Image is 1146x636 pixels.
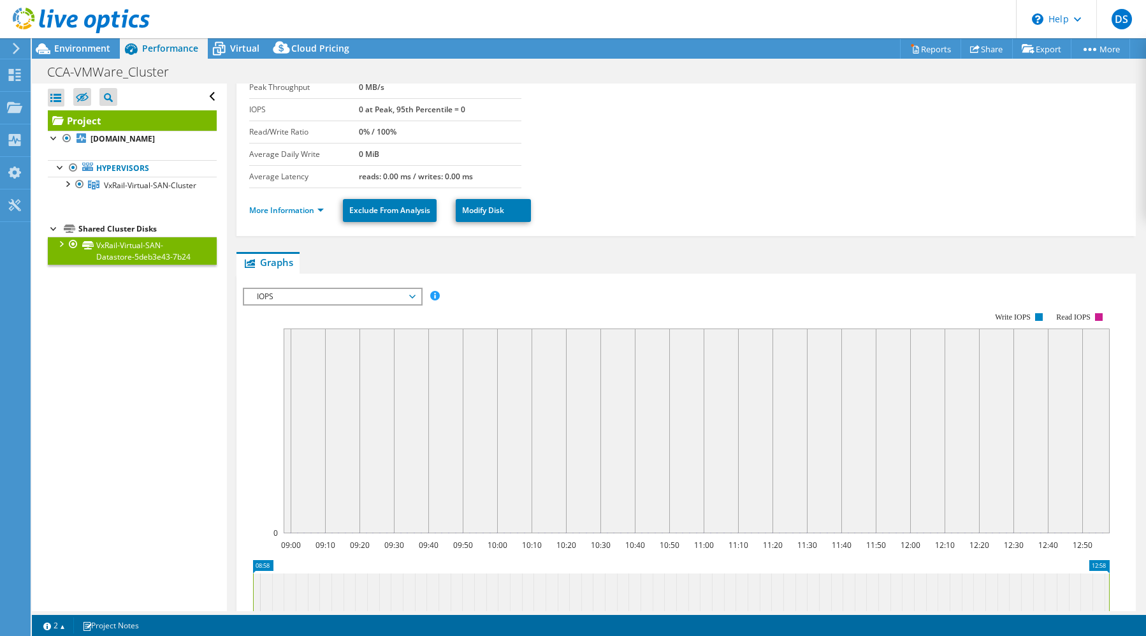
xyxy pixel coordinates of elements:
text: 09:10 [315,540,335,551]
text: 12:00 [900,540,920,551]
a: More Information [249,205,324,216]
text: 12:20 [969,540,989,551]
a: 2 [34,618,74,633]
a: Project [48,110,217,131]
a: Exclude From Analysis [343,199,437,222]
span: DS [1112,9,1132,29]
text: 10:30 [590,540,610,551]
text: 12:10 [934,540,954,551]
text: 11:20 [762,540,782,551]
b: [DOMAIN_NAME] [91,133,155,144]
label: Peak Throughput [249,81,359,94]
text: 11:00 [693,540,713,551]
b: 0 at Peak, 95th Percentile = 0 [359,104,465,115]
text: 11:40 [831,540,851,551]
a: Modify Disk [456,199,531,222]
text: 11:30 [797,540,816,551]
b: 0% / 100% [359,126,396,137]
text: 11:10 [728,540,748,551]
text: 12:30 [1003,540,1023,551]
text: 10:10 [521,540,541,551]
div: Shared Cluster Disks [78,221,217,237]
text: 10:20 [556,540,576,551]
span: IOPS [250,289,414,304]
text: 09:50 [453,540,472,551]
span: Performance [142,42,198,54]
text: 09:40 [418,540,438,551]
b: reads: 0.00 ms / writes: 0.00 ms [359,171,473,182]
text: 0 [273,528,278,538]
span: VxRail-Virtual-SAN-Cluster [104,180,196,191]
a: VxRail-Virtual-SAN-Datastore-5deb3e43-7b24 [48,237,217,265]
label: Read/Write Ratio [249,126,359,138]
span: Environment [54,42,110,54]
label: IOPS [249,103,359,116]
a: VxRail-Virtual-SAN-Cluster [48,177,217,193]
h1: CCA-VMWare_Cluster [41,65,189,79]
b: 0 MB/s [359,82,384,92]
a: Export [1012,39,1071,59]
a: [DOMAIN_NAME] [48,131,217,147]
a: Hypervisors [48,160,217,177]
svg: \n [1032,13,1043,25]
span: Virtual [230,42,259,54]
span: Cloud Pricing [291,42,349,54]
a: Project Notes [73,618,148,633]
label: Average Latency [249,170,359,183]
a: Reports [900,39,961,59]
text: 10:50 [659,540,679,551]
text: 09:30 [384,540,403,551]
text: 10:40 [625,540,644,551]
label: Average Daily Write [249,148,359,161]
a: More [1071,39,1130,59]
span: Graphs [243,256,293,269]
a: Share [961,39,1013,59]
text: Read IOPS [1056,313,1091,322]
text: 09:20 [349,540,369,551]
text: 10:00 [487,540,507,551]
text: 11:50 [866,540,885,551]
text: 12:40 [1038,540,1057,551]
text: 09:00 [280,540,300,551]
text: 12:50 [1072,540,1092,551]
b: 0 MiB [359,149,379,159]
text: Write IOPS [995,313,1031,322]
